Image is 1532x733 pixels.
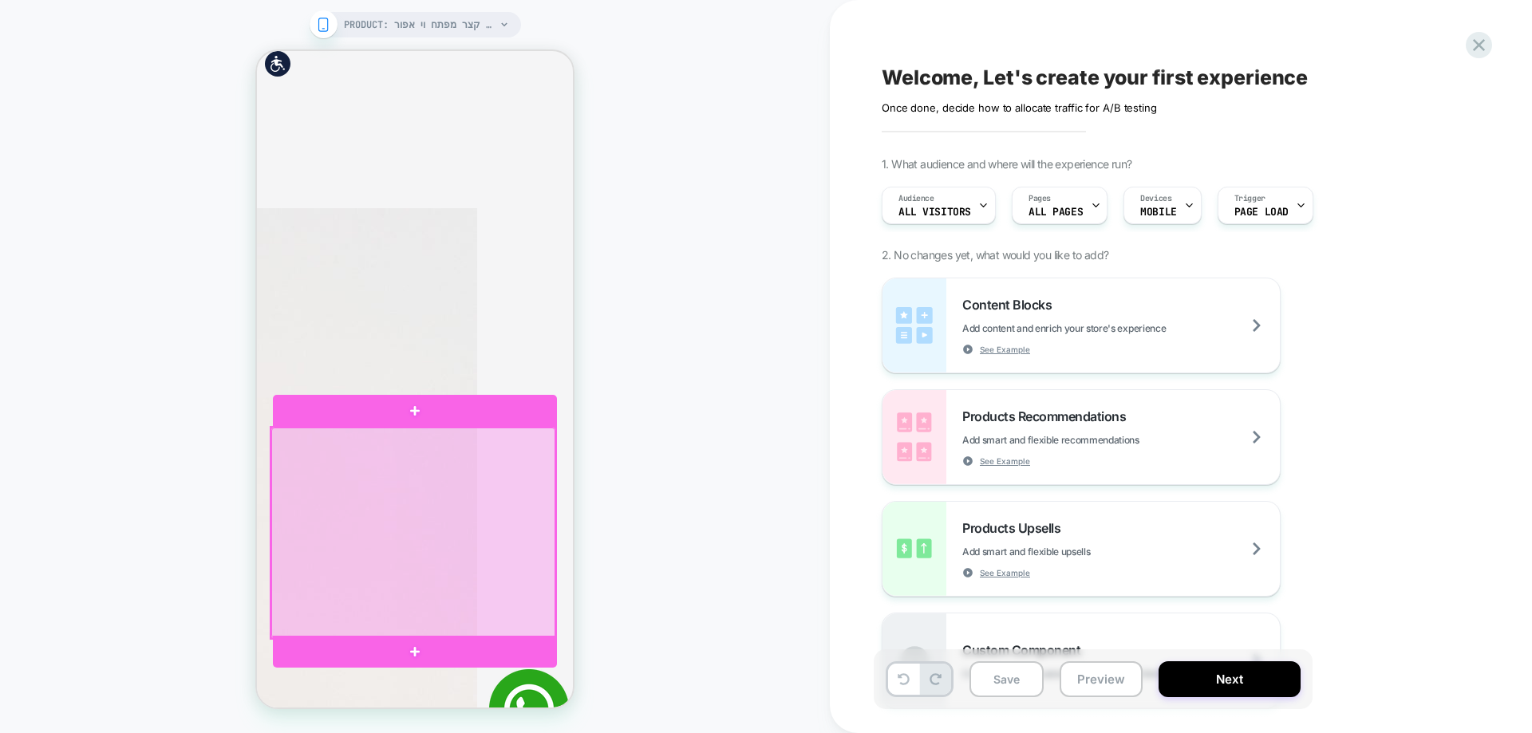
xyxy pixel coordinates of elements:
[969,661,1044,697] button: Save
[344,12,496,37] span: PRODUCT: שמלה שרוול קצר מפתח וי אפור [PERSON_NAME] [1011196 023]
[232,618,312,698] img: WhatsApp Icon
[882,157,1131,171] span: 1. What audience and where will the experience run?
[1029,207,1083,218] span: ALL PAGES
[962,520,1068,536] span: Products Upsells
[980,344,1030,355] span: See Example
[1234,207,1289,218] span: Page Load
[898,193,934,204] span: Audience
[1060,661,1143,697] button: Preview
[980,455,1030,467] span: See Example
[962,408,1134,424] span: Products Recommendations
[1140,207,1176,218] span: MOBILE
[1159,661,1301,697] button: Next
[962,322,1246,334] span: Add content and enrich your store's experience
[962,642,1088,658] span: Custom Component
[1234,193,1265,204] span: Trigger
[1029,193,1051,204] span: Pages
[980,567,1030,578] span: See Example
[962,434,1219,446] span: Add smart and flexible recommendations
[1140,193,1171,204] span: Devices
[962,297,1060,313] span: Content Blocks
[962,546,1170,558] span: Add smart and flexible upsells
[882,248,1108,262] span: 2. No changes yet, what would you like to add?
[898,207,971,218] span: All Visitors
